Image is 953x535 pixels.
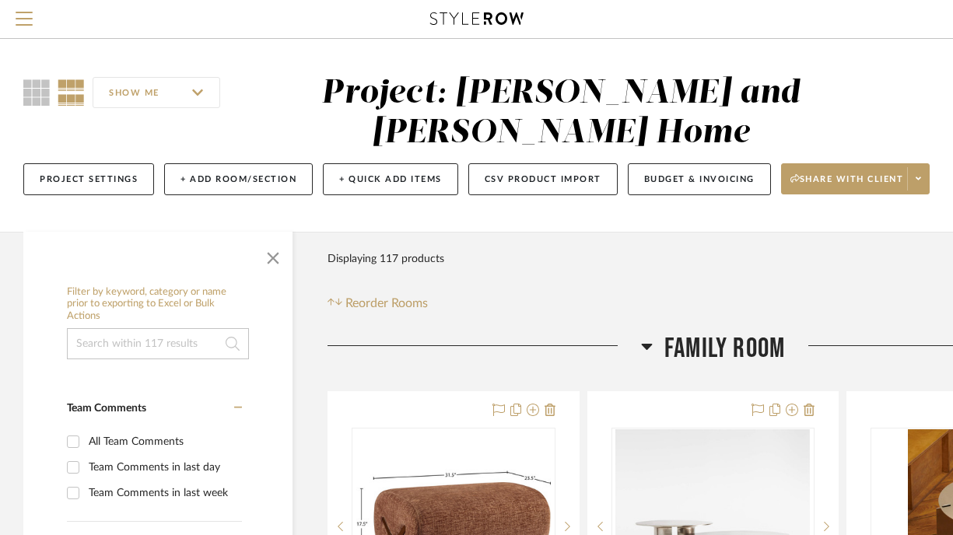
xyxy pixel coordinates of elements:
div: Displaying 117 products [328,243,444,274]
button: Project Settings [23,163,154,195]
button: Reorder Rooms [328,294,428,313]
h6: Filter by keyword, category or name prior to exporting to Excel or Bulk Actions [67,286,249,323]
button: + Quick Add Items [323,163,458,195]
span: Share with client [790,173,904,197]
div: Team Comments in last day [89,455,238,480]
div: Project: [PERSON_NAME] and [PERSON_NAME] Home [321,77,800,149]
button: Budget & Invoicing [628,163,771,195]
button: Close [258,240,289,271]
span: Reorder Rooms [345,294,428,313]
button: + Add Room/Section [164,163,313,195]
span: Family Room [664,332,785,365]
div: All Team Comments [89,429,238,454]
button: Share with client [781,163,930,194]
span: Team Comments [67,403,146,414]
input: Search within 117 results [67,328,249,359]
button: CSV Product Import [468,163,618,195]
div: Team Comments in last week [89,481,238,505]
